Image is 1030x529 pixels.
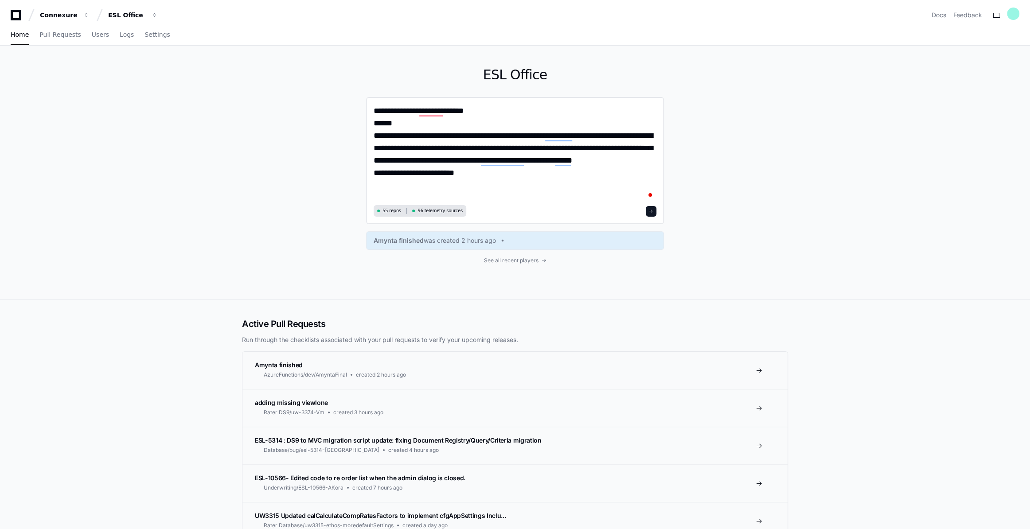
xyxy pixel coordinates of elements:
[36,7,93,23] button: Connexure
[40,11,78,19] div: Connexure
[424,236,496,245] span: was created 2 hours ago
[39,25,81,45] a: Pull Requests
[417,207,462,214] span: 96 telemetry sources
[108,11,146,19] div: ESL Office
[264,447,379,454] span: Database/bug/esl-5314-[GEOGRAPHIC_DATA]
[144,25,170,45] a: Settings
[120,25,134,45] a: Logs
[144,32,170,37] span: Settings
[366,67,664,83] h1: ESL Office
[92,32,109,37] span: Users
[255,399,328,406] span: adding missing viewlone
[242,335,788,344] p: Run through the checklists associated with your pull requests to verify your upcoming releases.
[352,484,402,491] span: created 7 hours ago
[264,484,343,491] span: Underwriting/ESL-10566-AKora
[264,371,347,378] span: AzureFunctions/dev/AmyntaFinal
[402,522,448,529] span: created a day ago
[264,522,394,529] span: Rater Database/uw3315-ethos-moredefaultSettings
[255,436,541,444] span: ESL-5314 : DS9 to MVC migration script update: fixing Document Registry/Query/Criteria migration
[382,207,401,214] span: 55 repos
[255,474,465,482] span: ESL-10566- Edited code to re order list when the admin dialog is closed.
[120,32,134,37] span: Logs
[242,464,788,502] a: ESL-10566- Edited code to re order list when the admin dialog is closed.Underwriting/ESL-10566-AK...
[366,257,664,264] a: See all recent players
[264,409,324,416] span: Rater DS9/uw-3374-Vm
[374,236,424,245] span: Amynta finished
[105,7,161,23] button: ESL Office
[11,25,29,45] a: Home
[484,257,538,264] span: See all recent players
[242,352,788,389] a: Amynta finishedAzureFunctions/dev/AmyntaFinalcreated 2 hours ago
[92,25,109,45] a: Users
[255,512,506,519] span: UW3315 Updated calCalculateCompRatesFactors to implement cfgAppSettings Inclu...
[11,32,29,37] span: Home
[242,427,788,464] a: ESL-5314 : DS9 to MVC migration script update: fixing Document Registry/Query/Criteria migrationD...
[39,32,81,37] span: Pull Requests
[333,409,383,416] span: created 3 hours ago
[255,361,303,369] span: Amynta finished
[242,318,788,330] h2: Active Pull Requests
[374,105,656,202] textarea: To enrich screen reader interactions, please activate Accessibility in Grammarly extension settings
[388,447,439,454] span: created 4 hours ago
[953,11,982,19] button: Feedback
[242,389,788,427] a: adding missing viewloneRater DS9/uw-3374-Vmcreated 3 hours ago
[356,371,406,378] span: created 2 hours ago
[374,236,656,245] a: Amynta finishedwas created 2 hours ago
[932,11,946,19] a: Docs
